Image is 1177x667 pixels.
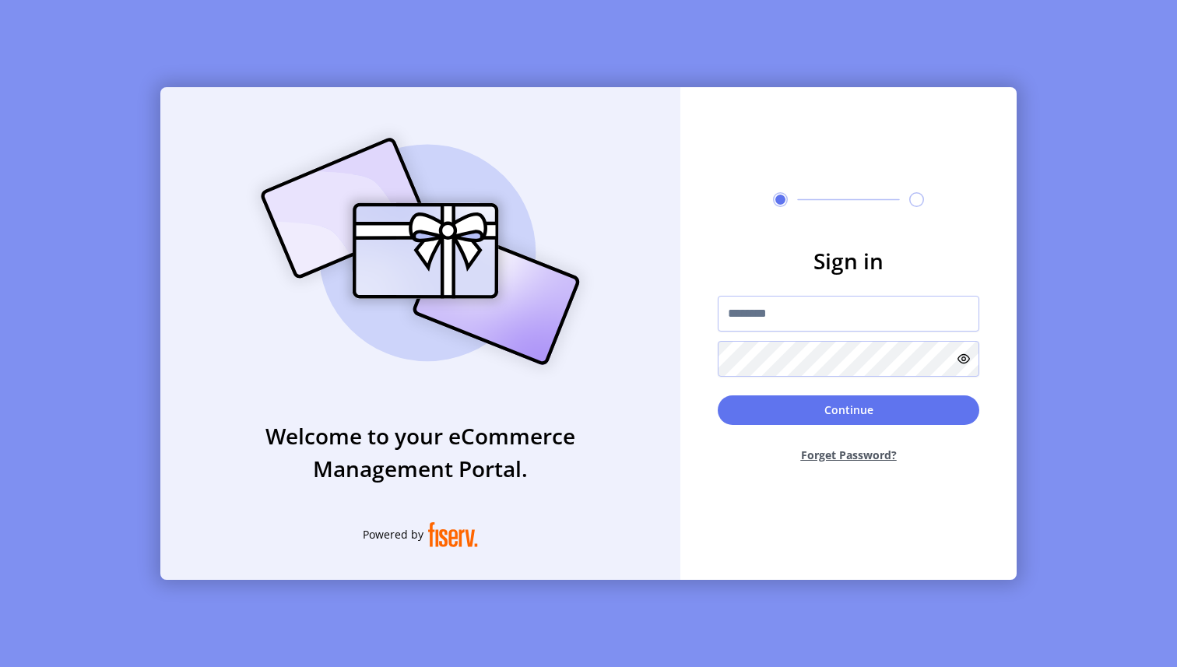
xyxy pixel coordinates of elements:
button: Forget Password? [718,434,979,476]
h3: Sign in [718,244,979,277]
button: Continue [718,395,979,425]
h3: Welcome to your eCommerce Management Portal. [160,420,680,485]
img: card_Illustration.svg [237,121,603,382]
span: Powered by [363,526,423,542]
